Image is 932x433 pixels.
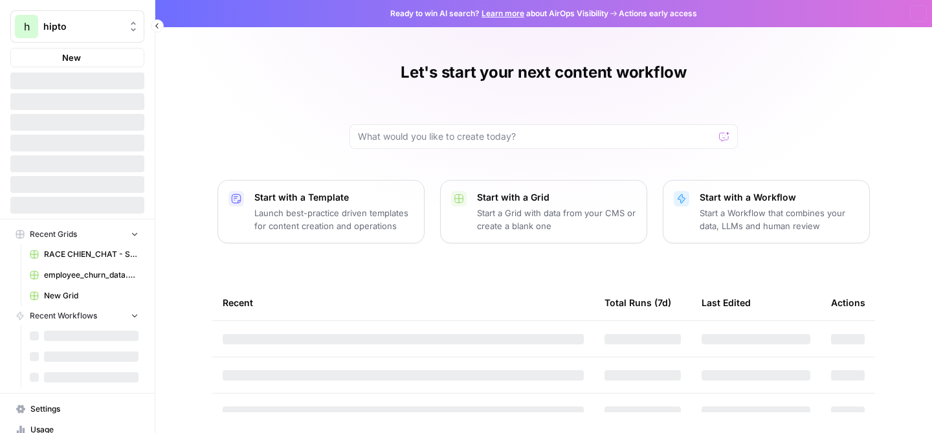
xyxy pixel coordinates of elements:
[477,191,636,204] p: Start with a Grid
[10,399,144,419] a: Settings
[217,180,425,243] button: Start with a TemplateLaunch best-practice driven templates for content creation and operations
[24,244,144,265] a: RACE CHIEN_CHAT - SANTEVET - GLOBAL.csv
[44,290,139,302] span: New Grid
[44,269,139,281] span: employee_churn_data.csv
[254,191,414,204] p: Start with a Template
[30,310,97,322] span: Recent Workflows
[358,130,714,143] input: What would you like to create today?
[700,191,859,204] p: Start with a Workflow
[44,249,139,260] span: RACE CHIEN_CHAT - SANTEVET - GLOBAL.csv
[10,225,144,244] button: Recent Grids
[254,206,414,232] p: Launch best-practice driven templates for content creation and operations
[477,206,636,232] p: Start a Grid with data from your CMS or create a blank one
[10,48,144,67] button: New
[10,306,144,326] button: Recent Workflows
[24,285,144,306] a: New Grid
[30,228,77,240] span: Recent Grids
[401,62,687,83] h1: Let's start your next content workflow
[663,180,870,243] button: Start with a WorkflowStart a Workflow that combines your data, LLMs and human review
[223,285,584,320] div: Recent
[390,8,608,19] span: Ready to win AI search? about AirOps Visibility
[43,20,122,33] span: hipto
[605,285,671,320] div: Total Runs (7d)
[831,285,865,320] div: Actions
[700,206,859,232] p: Start a Workflow that combines your data, LLMs and human review
[440,180,647,243] button: Start with a GridStart a Grid with data from your CMS or create a blank one
[24,19,30,34] span: h
[24,265,144,285] a: employee_churn_data.csv
[10,10,144,43] button: Workspace: hipto
[702,285,751,320] div: Last Edited
[62,51,81,64] span: New
[619,8,697,19] span: Actions early access
[30,403,139,415] span: Settings
[482,8,524,18] a: Learn more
